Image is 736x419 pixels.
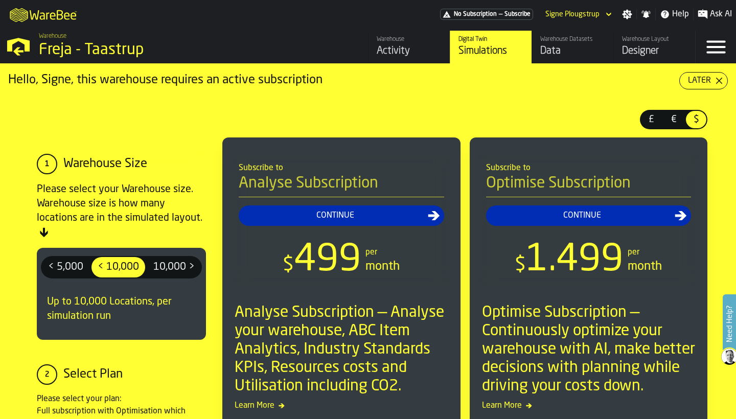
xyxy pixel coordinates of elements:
[94,259,143,275] span: < 10,000
[90,256,146,278] label: button-switch-multi-< 10,000
[365,259,400,275] div: month
[239,174,444,197] h4: Analyse Subscription
[377,44,442,58] div: Activity
[637,9,655,19] label: button-toggle-Notifications
[628,259,662,275] div: month
[665,113,682,126] span: €
[613,31,695,63] a: link-to-/wh/i/36c4991f-68ef-4ca7-ab45-a2252c911eea/designer
[724,295,735,353] label: Need Help?
[450,31,532,63] a: link-to-/wh/i/36c4991f-68ef-4ca7-ab45-a2252c911eea/simulations
[440,9,533,20] div: Menu Subscription
[710,8,732,20] span: Ask AI
[243,209,428,222] div: Continue
[504,11,531,18] span: Subscribe
[239,205,444,226] button: button-Continue
[643,113,659,126] span: £
[231,400,452,412] span: Learn More
[540,44,605,58] div: Data
[41,256,90,278] label: button-switch-multi-< 5,000
[368,31,450,63] a: link-to-/wh/i/36c4991f-68ef-4ca7-ab45-a2252c911eea/feed/
[39,33,66,40] span: Warehouse
[294,242,361,279] span: 499
[696,31,736,63] label: button-toggle-Menu
[545,10,600,18] div: DropdownMenuValue-Signe Plougstrup
[490,209,675,222] div: Continue
[540,36,605,43] div: Warehouse Datasets
[458,44,523,58] div: Simulations
[686,111,706,128] div: thumb
[8,72,679,88] div: Hello, Signe, this warehouse requires an active subscription
[44,259,87,275] span: < 5,000
[478,400,700,412] span: Learn More
[147,257,201,277] div: thumb
[685,110,707,129] label: button-switch-multi-$
[526,242,624,279] span: 1.499
[694,8,736,20] label: button-toggle-Ask AI
[91,257,145,277] div: thumb
[37,154,57,174] div: 1
[486,205,692,226] button: button-Continue
[532,31,613,63] a: link-to-/wh/i/36c4991f-68ef-4ca7-ab45-a2252c911eea/data
[684,75,715,87] div: Later
[454,11,497,18] span: No Subscription
[486,174,692,197] h4: Optimise Subscription
[63,366,123,383] div: Select Plan
[672,8,689,20] span: Help
[146,256,202,278] label: button-switch-multi-10,000 >
[663,111,684,128] div: thumb
[482,304,700,395] div: Optimise Subscription — Continuously optimize your warehouse with AI, make better decisions with ...
[458,36,523,43] div: Digital Twin
[377,36,442,43] div: Warehouse
[656,8,693,20] label: button-toggle-Help
[37,182,206,240] div: Please select your Warehouse size. Warehouse size is how many locations are in the simulated layout.
[541,8,614,20] div: DropdownMenuValue-Signe Plougstrup
[42,257,89,277] div: thumb
[688,113,704,126] span: $
[63,156,147,172] div: Warehouse Size
[283,255,294,275] span: $
[499,11,502,18] span: —
[365,246,377,259] div: per
[235,304,452,395] div: Analyse Subscription — Analyse your warehouse, ABC Item Analytics, Industry Standards KPIs, Resou...
[515,255,526,275] span: $
[37,364,57,385] div: 2
[628,246,639,259] div: per
[641,111,661,128] div: thumb
[618,9,636,19] label: button-toggle-Settings
[662,110,685,129] label: button-switch-multi-€
[640,110,662,129] label: button-switch-multi-£
[39,41,315,59] div: Freja - Taastrup
[149,259,199,275] span: 10,000 >
[622,36,687,43] div: Warehouse Layout
[486,162,692,174] div: Subscribe to
[239,162,444,174] div: Subscribe to
[41,287,202,332] div: Up to 10,000 Locations, per simulation run
[622,44,687,58] div: Designer
[440,9,533,20] a: link-to-/wh/i/36c4991f-68ef-4ca7-ab45-a2252c911eea/pricing/
[679,72,728,89] button: button-Later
